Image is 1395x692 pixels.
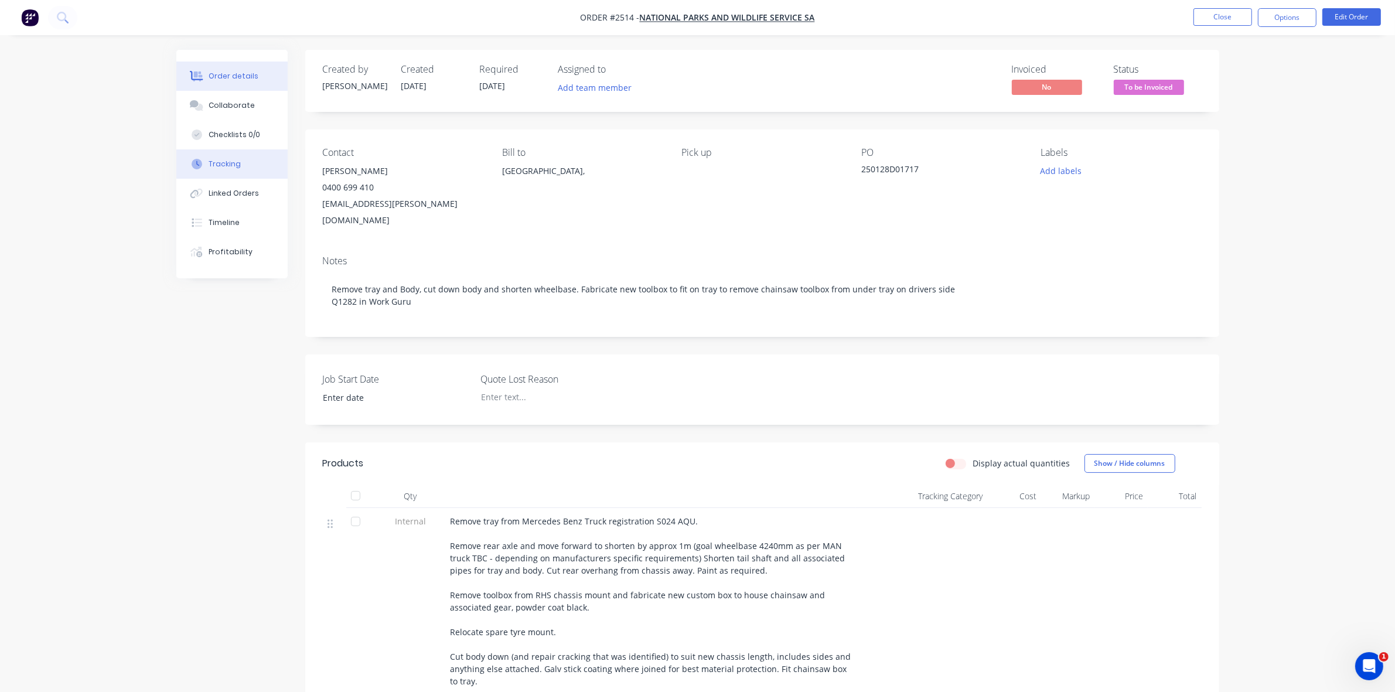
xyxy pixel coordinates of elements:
div: Invoiced [1012,64,1100,75]
span: To be Invoiced [1114,80,1184,94]
div: [PERSON_NAME] [323,80,387,92]
div: Tracking Category [856,485,988,508]
img: Factory [21,9,39,26]
div: Bill to [502,147,663,158]
button: Options [1258,8,1316,27]
div: Products [323,456,364,471]
span: Order #2514 - [581,12,640,23]
span: [DATE] [480,80,506,91]
div: Notes [323,255,1202,267]
span: 1 [1379,652,1389,662]
div: Qty [376,485,446,508]
iframe: Intercom live chat [1355,652,1383,680]
label: Job Start Date [323,372,469,386]
div: Markup [1041,485,1094,508]
div: [GEOGRAPHIC_DATA], [502,163,663,179]
label: Quote Lost Reason [480,372,627,386]
div: [EMAIL_ADDRESS][PERSON_NAME][DOMAIN_NAME] [323,196,483,229]
span: Internal [380,515,441,527]
button: Tracking [176,149,288,179]
button: Close [1193,8,1252,26]
div: Required [480,64,544,75]
input: Enter date [315,389,461,407]
button: Add labels [1034,163,1088,179]
div: Tracking [209,159,241,169]
div: Timeline [209,217,240,228]
button: Linked Orders [176,179,288,208]
div: Remove tray and Body, cut down body and shorten wheelbase. Fabricate new toolbox to fit on tray t... [323,271,1202,319]
button: Edit Order [1322,8,1381,26]
button: Collaborate [176,91,288,120]
button: Show / Hide columns [1084,454,1175,473]
div: Collaborate [209,100,255,111]
div: Assigned to [558,64,676,75]
div: Contact [323,147,483,158]
span: No [1012,80,1082,94]
div: [GEOGRAPHIC_DATA], [502,163,663,200]
div: 250128D01717 [861,163,1008,179]
div: Order details [209,71,258,81]
label: Display actual quantities [973,457,1070,469]
button: Add team member [551,80,637,96]
div: [PERSON_NAME]0400 699 410[EMAIL_ADDRESS][PERSON_NAME][DOMAIN_NAME] [323,163,483,229]
button: Add team member [558,80,638,96]
div: Cost [988,485,1041,508]
div: Created [401,64,466,75]
button: To be Invoiced [1114,80,1184,97]
div: Labels [1041,147,1201,158]
div: Created by [323,64,387,75]
div: [PERSON_NAME] [323,163,483,179]
button: Order details [176,62,288,91]
span: [DATE] [401,80,427,91]
div: Status [1114,64,1202,75]
div: Total [1148,485,1201,508]
div: Checklists 0/0 [209,129,260,140]
div: Linked Orders [209,188,259,199]
a: National Parks and Wildlife Service SA [640,12,815,23]
div: PO [861,147,1022,158]
div: Pick up [681,147,842,158]
div: Profitability [209,247,253,257]
button: Profitability [176,237,288,267]
div: Price [1094,485,1148,508]
div: 0400 699 410 [323,179,483,196]
button: Checklists 0/0 [176,120,288,149]
button: Timeline [176,208,288,237]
